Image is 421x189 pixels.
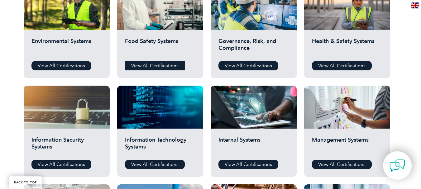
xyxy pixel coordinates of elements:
[31,38,102,56] h2: Environmental Systems
[218,38,289,56] h2: Governance, Risk, and Compliance
[218,160,278,169] a: View All Certifications
[312,61,372,70] a: View All Certifications
[390,158,405,173] img: contact-chat.png
[218,61,278,70] a: View All Certifications
[31,136,102,155] h2: Information Security Systems
[125,136,195,155] h2: Information Technology Systems
[312,136,382,155] h2: Management Systems
[31,160,91,169] a: View All Certifications
[218,136,289,155] h2: Internal Systems
[31,61,91,70] a: View All Certifications
[125,38,195,56] h2: Food Safety Systems
[9,176,42,189] a: BACK TO TOP
[125,61,185,70] a: View All Certifications
[411,2,419,8] img: en
[125,160,185,169] a: View All Certifications
[312,160,372,169] a: View All Certifications
[312,38,382,56] h2: Health & Safety Systems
